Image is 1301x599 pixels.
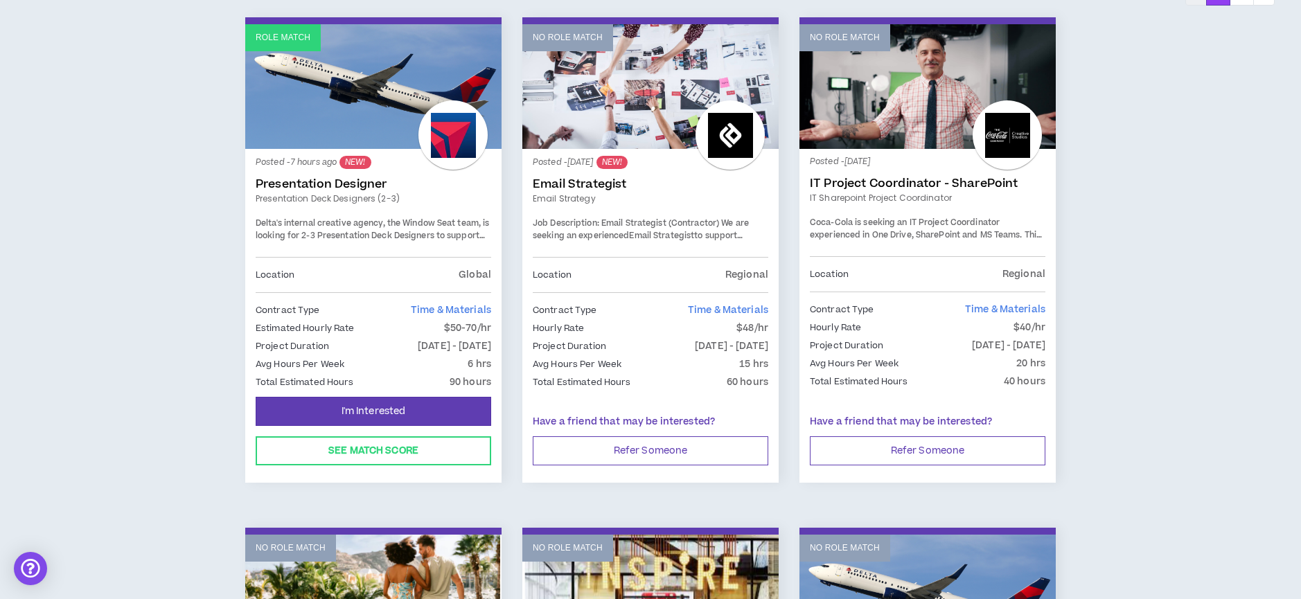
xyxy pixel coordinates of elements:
[522,24,779,149] a: No Role Match
[533,31,603,44] p: No Role Match
[533,303,597,318] p: Contract Type
[533,217,749,242] span: We are seeking an experienced
[418,339,491,354] p: [DATE] - [DATE]
[533,267,572,283] p: Location
[411,303,491,317] span: Time & Materials
[810,374,908,389] p: Total Estimated Hours
[810,31,880,44] p: No Role Match
[596,156,628,169] sup: NEW!
[342,405,406,418] span: I'm Interested
[965,303,1045,316] span: Time & Materials
[810,320,861,335] p: Hourly Rate
[810,156,1045,168] p: Posted - [DATE]
[810,217,1042,277] span: Coca-Cola is seeking an IT Project Coordinator experienced in One Drive, SharePoint and MS Teams....
[810,302,874,317] p: Contract Type
[533,156,768,169] p: Posted - [DATE]
[256,267,294,283] p: Location
[727,375,768,390] p: 60 hours
[810,267,849,282] p: Location
[1016,356,1045,371] p: 20 hrs
[533,542,603,555] p: No Role Match
[256,31,310,44] p: Role Match
[533,177,768,191] a: Email Strategist
[256,193,491,205] a: Presentation Deck Designers (2-3)
[739,357,768,372] p: 15 hrs
[810,177,1045,190] a: IT Project Coordinator - SharePoint
[629,230,694,242] strong: Email Strategist
[533,193,768,205] a: Email Strategy
[736,321,768,336] p: $48/hr
[688,303,768,317] span: Time & Materials
[810,436,1045,465] button: Refer Someone
[256,303,320,318] p: Contract Type
[533,375,631,390] p: Total Estimated Hours
[972,338,1045,353] p: [DATE] - [DATE]
[256,436,491,465] button: See Match Score
[459,267,491,283] p: Global
[256,217,489,266] span: Delta's internal creative agency, the Window Seat team, is looking for 2-3 Presentation Deck Desi...
[810,338,883,353] p: Project Duration
[468,357,491,372] p: 6 hrs
[695,339,768,354] p: [DATE] - [DATE]
[256,397,491,426] button: I'm Interested
[444,321,491,336] p: $50-70/hr
[533,357,621,372] p: Avg Hours Per Week
[450,375,491,390] p: 90 hours
[245,24,502,149] a: Role Match
[725,267,768,283] p: Regional
[256,156,491,169] p: Posted - 7 hours ago
[1014,320,1045,335] p: $40/hr
[533,321,584,336] p: Hourly Rate
[810,356,899,371] p: Avg Hours Per Week
[256,321,355,336] p: Estimated Hourly Rate
[799,24,1056,149] a: No Role Match
[256,542,326,555] p: No Role Match
[14,552,47,585] div: Open Intercom Messenger
[533,415,768,429] p: Have a friend that may be interested?
[533,339,606,354] p: Project Duration
[810,192,1045,204] a: IT Sharepoint Project Coordinator
[1002,267,1045,282] p: Regional
[810,542,880,555] p: No Role Match
[256,375,354,390] p: Total Estimated Hours
[339,156,371,169] sup: NEW!
[533,217,719,229] strong: Job Description: Email Strategist (Contractor)
[1004,374,1045,389] p: 40 hours
[533,436,768,465] button: Refer Someone
[810,415,1045,429] p: Have a friend that may be interested?
[256,177,491,191] a: Presentation Designer
[256,339,329,354] p: Project Duration
[256,357,344,372] p: Avg Hours Per Week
